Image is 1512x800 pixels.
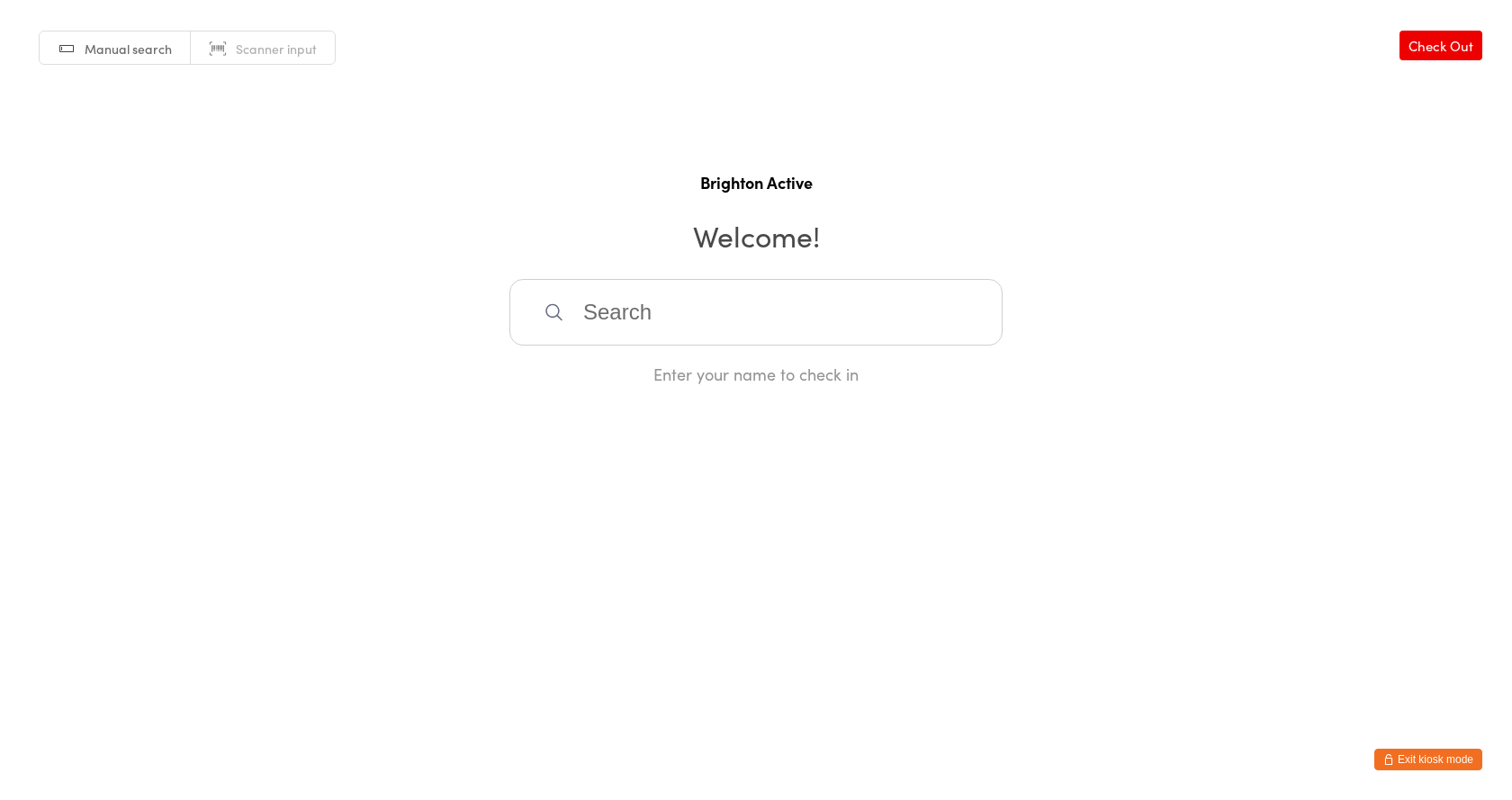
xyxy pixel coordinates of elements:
button: Exit kiosk mode [1374,749,1482,770]
a: Check Out [1399,31,1482,60]
input: Search [509,279,1003,346]
h1: Brighton Active [18,171,1494,193]
span: Manual search [85,40,172,58]
span: Scanner input [236,40,317,58]
h2: Welcome! [18,215,1494,256]
div: Enter your name to check in [509,363,1003,385]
